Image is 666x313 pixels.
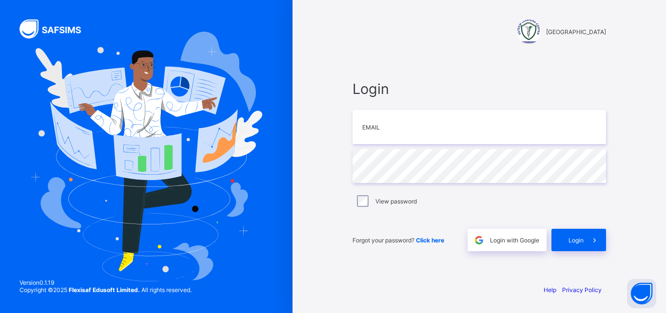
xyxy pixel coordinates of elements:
span: Login [353,80,606,97]
span: Version 0.1.19 [20,279,192,286]
a: Help [544,286,556,294]
label: View password [375,198,417,205]
a: Privacy Policy [562,286,602,294]
span: Login with Google [490,237,539,244]
button: Open asap [627,279,656,308]
span: Login [568,237,584,244]
a: Click here [416,237,444,244]
img: SAFSIMS Logo [20,19,93,38]
img: Hero Image [30,32,262,281]
span: Copyright © 2025 All rights reserved. [20,286,192,294]
span: Forgot your password? [353,237,444,244]
img: google.396cfc9801f0270233282035f929180a.svg [473,235,485,246]
span: [GEOGRAPHIC_DATA] [546,28,606,36]
strong: Flexisaf Edusoft Limited. [69,286,140,294]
